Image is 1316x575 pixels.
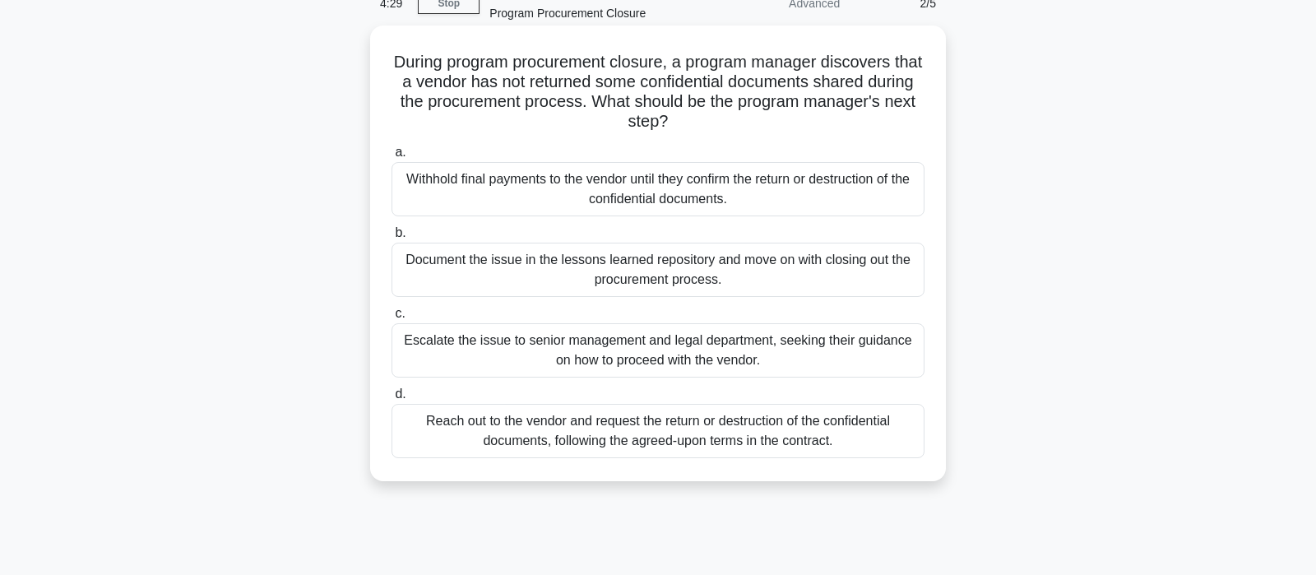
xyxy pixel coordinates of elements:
[395,145,405,159] span: a.
[392,162,924,216] div: Withhold final payments to the vendor until they confirm the return or destruction of the confide...
[392,404,924,458] div: Reach out to the vendor and request the return or destruction of the confidential documents, foll...
[395,306,405,320] span: c.
[392,323,924,378] div: Escalate the issue to senior management and legal department, seeking their guidance on how to pr...
[392,243,924,297] div: Document the issue in the lessons learned repository and move on with closing out the procurement...
[390,52,926,132] h5: During program procurement closure, a program manager discovers that a vendor has not returned so...
[395,225,405,239] span: b.
[395,387,405,401] span: d.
